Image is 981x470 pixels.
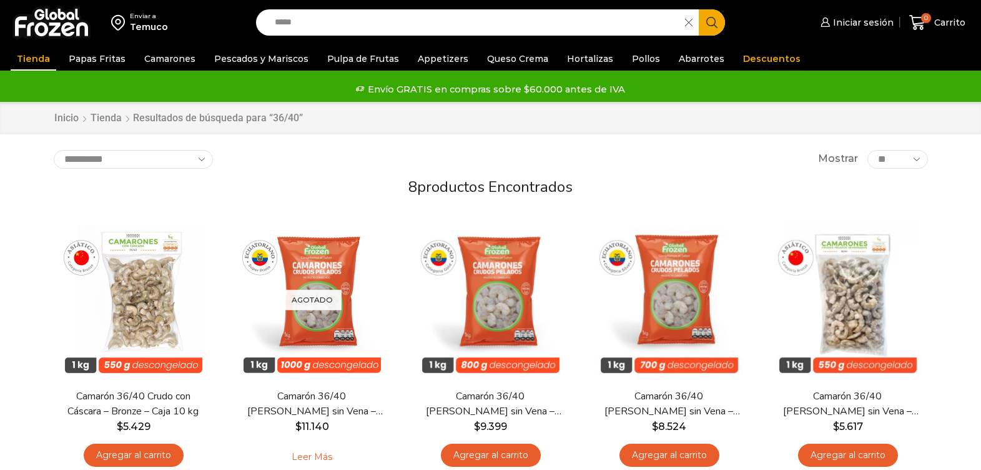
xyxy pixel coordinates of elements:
a: Agregar al carrito: “Camarón 36/40 Crudo Pelado sin Vena - Silver - Caja 10 kg” [619,444,719,467]
bdi: 11.140 [295,421,329,432]
a: Camarón 36/40 [PERSON_NAME] sin Vena – Gold – Caja 10 kg [418,389,562,418]
span: Mostrar [818,152,858,166]
h1: Resultados de búsqueda para “36/40” [133,112,303,124]
span: $ [117,421,123,432]
a: Agregar al carrito: “Camarón 36/40 Crudo con Cáscara - Bronze - Caja 10 kg” [84,444,184,467]
bdi: 5.429 [117,421,150,432]
span: $ [474,421,480,432]
a: Hortalizas [561,47,619,71]
nav: Breadcrumb [54,111,303,126]
a: Tienda [90,111,122,126]
bdi: 9.399 [474,421,507,432]
span: Carrito [931,16,965,29]
a: Appetizers [412,47,475,71]
span: $ [652,421,658,432]
bdi: 8.524 [652,421,686,432]
a: Pollos [626,47,666,71]
span: productos encontrados [417,177,573,197]
a: Camarón 36/40 [PERSON_NAME] sin Vena – Super Prime – Caja 10 kg [240,389,383,418]
a: Agregar al carrito: “Camarón 36/40 Crudo Pelado sin Vena - Gold - Caja 10 kg” [441,444,541,467]
a: Agregar al carrito: “Camarón 36/40 Crudo Pelado sin Vena - Bronze - Caja 10 kg” [798,444,898,467]
a: Camarón 36/40 [PERSON_NAME] sin Vena – Silver – Caja 10 kg [597,389,741,418]
a: Descuentos [737,47,807,71]
a: Camarón 36/40 [PERSON_NAME] sin Vena – Bronze – Caja 10 kg [776,389,919,418]
a: Tienda [11,47,56,71]
a: Papas Fritas [62,47,132,71]
p: Agotado [283,290,342,311]
select: Pedido de la tienda [54,150,213,169]
div: Temuco [130,21,168,33]
a: Pescados y Mariscos [208,47,315,71]
a: Pulpa de Frutas [321,47,405,71]
img: address-field-icon.svg [111,12,130,33]
a: 0 Carrito [906,8,969,37]
a: Inicio [54,111,79,126]
a: Queso Crema [481,47,555,71]
span: $ [833,421,839,432]
a: Camarón 36/40 Crudo con Cáscara – Bronze – Caja 10 kg [61,389,205,418]
button: Search button [699,9,725,36]
span: $ [295,421,302,432]
a: Camarones [138,47,202,71]
div: Enviar a [130,12,168,21]
a: Leé más sobre “Camarón 36/40 Crudo Pelado sin Vena - Super Prime - Caja 10 kg” [272,444,352,470]
bdi: 5.617 [833,421,863,432]
span: 0 [921,13,931,23]
a: Iniciar sesión [817,10,894,35]
span: 8 [408,177,417,197]
a: Abarrotes [673,47,731,71]
span: Iniciar sesión [830,16,894,29]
